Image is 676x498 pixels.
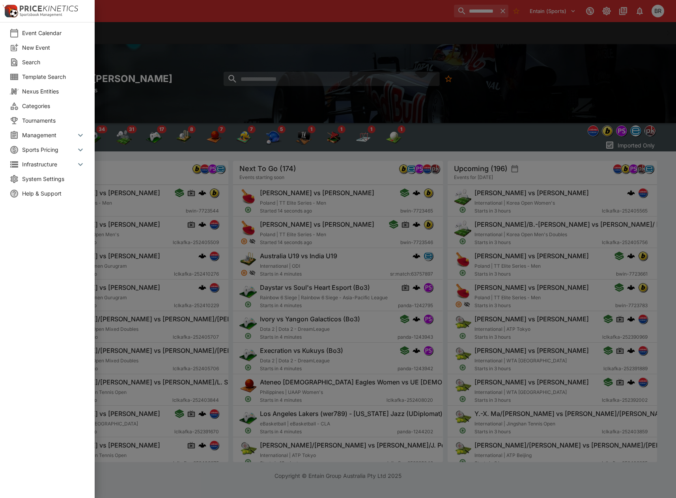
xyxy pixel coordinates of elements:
img: Sportsbook Management [20,13,62,17]
span: System Settings [22,175,85,183]
span: Sports Pricing [22,145,76,154]
span: Template Search [22,73,85,81]
span: Categories [22,102,85,110]
span: Nexus Entities [22,87,85,95]
span: Search [22,58,85,66]
img: PriceKinetics [20,6,78,11]
span: New Event [22,43,85,52]
span: Event Calendar [22,29,85,37]
span: Infrastructure [22,160,76,168]
span: Tournaments [22,116,85,125]
span: Management [22,131,76,139]
span: Help & Support [22,189,85,198]
img: PriceKinetics Logo [2,3,18,19]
